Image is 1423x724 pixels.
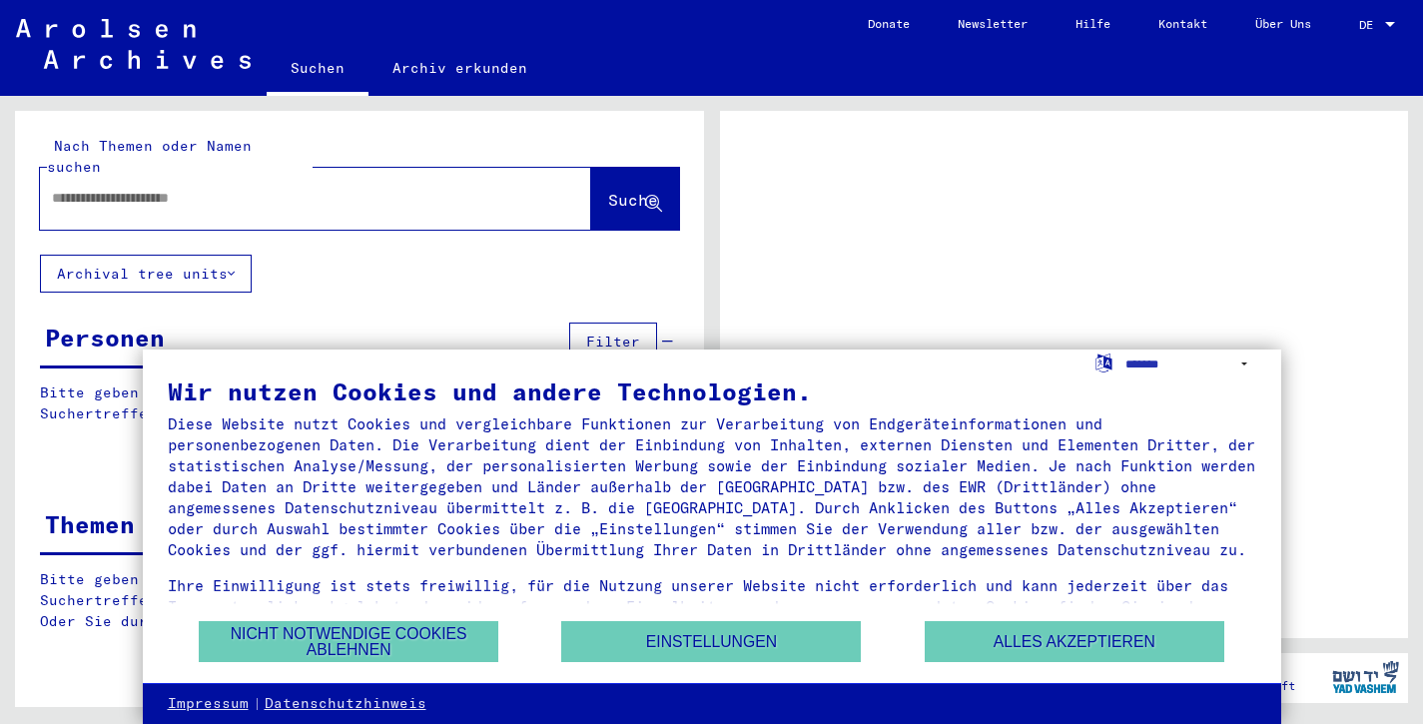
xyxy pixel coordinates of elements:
[199,621,498,662] button: Nicht notwendige Cookies ablehnen
[586,333,640,351] span: Filter
[45,320,165,356] div: Personen
[16,19,251,69] img: Arolsen_neg.svg
[47,137,252,176] mat-label: Nach Themen oder Namen suchen
[40,382,678,424] p: Bitte geben Sie einen Suchbegriff ein oder nutzen Sie die Filter, um Suchertreffer zu erhalten.
[1328,652,1403,702] img: yv_logo.png
[168,694,249,714] a: Impressum
[1359,18,1381,32] span: DE
[561,621,861,662] button: Einstellungen
[925,621,1224,662] button: Alles akzeptieren
[267,44,368,96] a: Suchen
[591,168,679,230] button: Suche
[265,694,426,714] a: Datenschutzhinweis
[40,255,252,293] button: Archival tree units
[40,569,679,632] p: Bitte geben Sie einen Suchbegriff ein oder nutzen Sie die Filter, um Suchertreffer zu erhalten. O...
[368,44,551,92] a: Archiv erkunden
[1093,353,1114,371] label: Sprache auswählen
[45,506,135,542] div: Themen
[569,323,657,361] button: Filter
[168,413,1256,560] div: Diese Website nutzt Cookies und vergleichbare Funktionen zur Verarbeitung von Endgeräteinformatio...
[168,575,1256,638] div: Ihre Einwilligung ist stets freiwillig, für die Nutzung unserer Website nicht erforderlich und ka...
[168,379,1256,403] div: Wir nutzen Cookies und andere Technologien.
[1125,350,1256,378] select: Sprache auswählen
[608,190,658,210] span: Suche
